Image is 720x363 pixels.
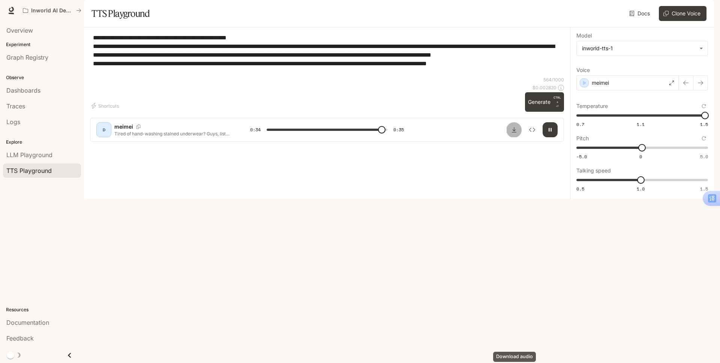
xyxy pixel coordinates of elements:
span: 0 [639,153,642,160]
p: CTRL + [553,95,561,104]
button: Reset to default [700,102,708,110]
button: Download audio [507,122,522,137]
span: 0.7 [576,121,584,127]
button: All workspaces [19,3,85,18]
button: Inspect [525,122,540,137]
h1: TTS Playground [91,6,150,21]
span: 0:34 [250,126,261,133]
p: ⏎ [553,95,561,109]
a: Docs [628,6,653,21]
button: Copy Voice ID [133,124,144,129]
p: Tired of hand-washing stained underwear? Guys, listen up. This mini washer has become my new BFF.... [114,130,232,137]
p: Voice [576,67,590,73]
span: 0:35 [393,126,404,133]
span: 5.0 [700,153,708,160]
span: 0.5 [576,186,584,192]
button: Shortcuts [90,100,122,112]
p: Pitch [576,136,589,141]
p: meimei [114,123,133,130]
p: Talking speed [576,168,611,173]
span: 1.1 [637,121,645,127]
div: D [98,124,110,136]
button: Clone Voice [659,6,706,21]
p: $ 0.002820 [532,84,556,91]
p: meimei [592,79,609,87]
span: 1.5 [700,186,708,192]
div: inworld-tts-1 [582,45,696,52]
button: Reset to default [700,134,708,142]
button: GenerateCTRL +⏎ [525,92,564,112]
p: Model [576,33,592,38]
p: Temperature [576,103,608,109]
span: 1.5 [700,121,708,127]
p: Inworld AI Demos [31,7,73,14]
div: Download audio [493,352,536,362]
span: 1.0 [637,186,645,192]
span: -5.0 [576,153,587,160]
p: 564 / 1000 [543,76,564,83]
div: inworld-tts-1 [577,41,708,55]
